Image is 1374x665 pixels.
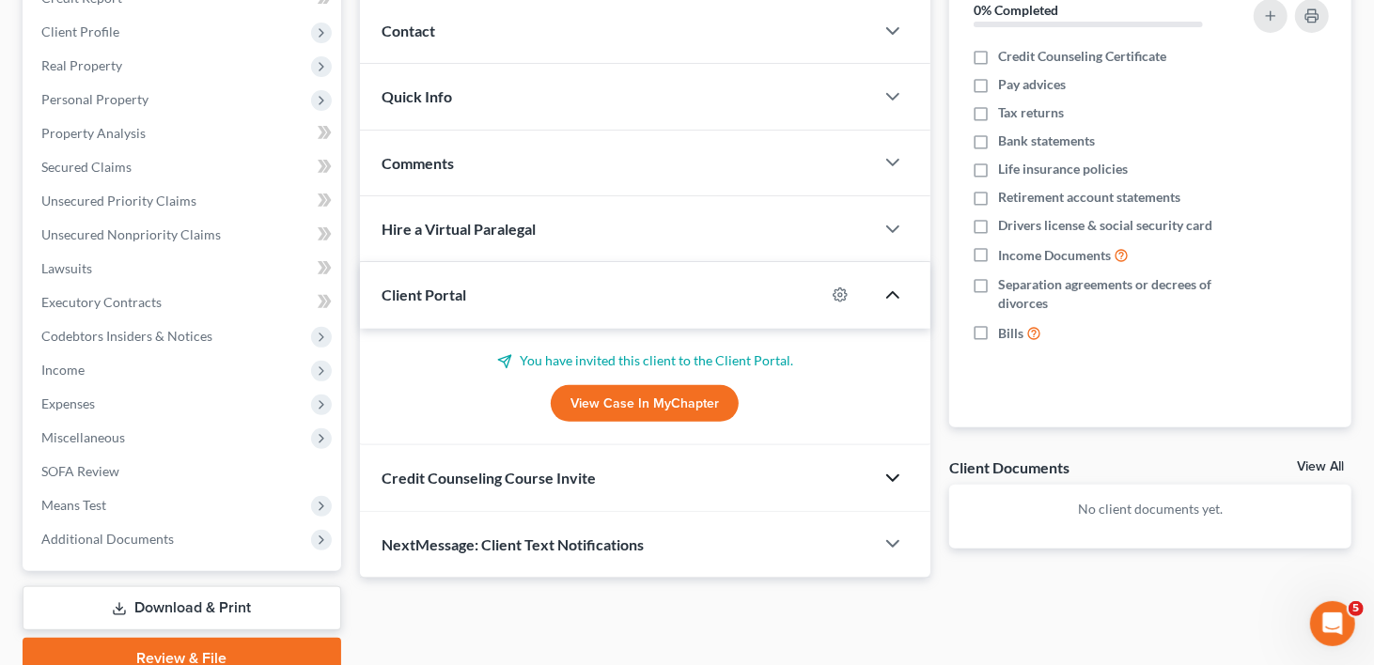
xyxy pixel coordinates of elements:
span: Unsecured Nonpriority Claims [41,226,221,242]
span: Hire a Virtual Paralegal [383,220,537,238]
span: Quick Info [383,87,453,105]
span: NextMessage: Client Text Notifications [383,535,645,553]
a: Download & Print [23,586,341,630]
span: Codebtors Insiders & Notices [41,328,212,344]
span: Personal Property [41,91,148,107]
span: Income Documents [998,246,1111,265]
span: Client Portal [383,286,467,303]
span: Credit Counseling Certificate [998,47,1166,66]
span: SOFA Review [41,463,119,479]
span: Contact [383,22,436,39]
a: Lawsuits [26,252,341,286]
span: Credit Counseling Course Invite [383,469,597,487]
span: Income [41,362,85,378]
span: Drivers license & social security card [998,216,1212,235]
div: Client Documents [949,457,1070,477]
span: Miscellaneous [41,429,125,445]
span: Pay advices [998,75,1066,94]
p: No client documents yet. [964,500,1336,518]
a: Property Analysis [26,116,341,150]
strong: 0% Completed [974,2,1058,18]
span: Means Test [41,497,106,513]
p: You have invited this client to the Client Portal. [383,351,908,370]
span: Life insurance policies [998,160,1128,178]
span: Additional Documents [41,531,174,547]
span: Lawsuits [41,260,92,276]
span: Separation agreements or decrees of divorces [998,275,1235,313]
span: Client Profile [41,23,119,39]
iframe: Intercom live chat [1310,601,1355,646]
a: Unsecured Nonpriority Claims [26,218,341,252]
span: Property Analysis [41,125,146,141]
span: Secured Claims [41,159,132,175]
span: Tax returns [998,103,1064,122]
a: View All [1297,460,1344,473]
span: Comments [383,154,455,172]
a: Executory Contracts [26,286,341,319]
a: Unsecured Priority Claims [26,184,341,218]
span: Expenses [41,395,95,411]
span: 5 [1349,601,1364,616]
a: SOFA Review [26,455,341,488]
a: Secured Claims [26,150,341,184]
span: Bank statements [998,131,1095,150]
span: Real Property [41,57,122,73]
a: View Case in MyChapter [551,385,739,423]
span: Retirement account statements [998,188,1180,207]
span: Bills [998,324,1023,343]
span: Unsecured Priority Claims [41,193,196,209]
span: Executory Contracts [41,294,162,310]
